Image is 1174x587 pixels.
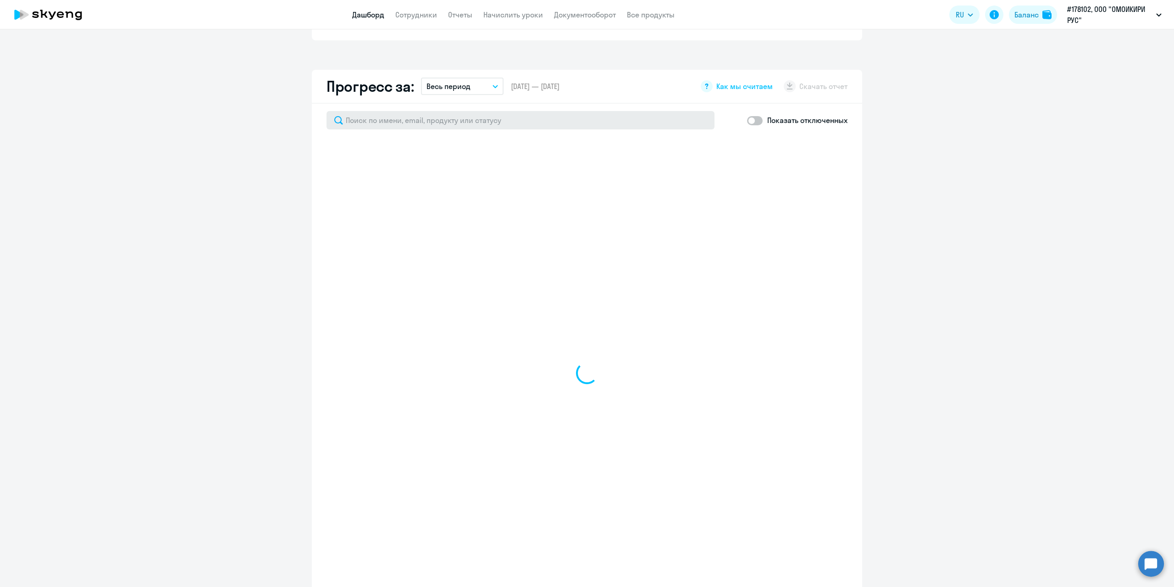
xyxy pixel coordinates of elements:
[483,10,543,19] a: Начислить уроки
[511,81,559,91] span: [DATE] — [DATE]
[956,9,964,20] span: RU
[1009,6,1057,24] button: Балансbalance
[327,111,714,129] input: Поиск по имени, email, продукту или статусу
[327,77,414,95] h2: Прогресс за:
[767,115,847,126] p: Показать отключенных
[1014,9,1039,20] div: Баланс
[716,81,773,91] span: Как мы считаем
[1063,4,1166,26] button: #178102, ООО "ОМОИКИРИ РУС"
[1067,4,1152,26] p: #178102, ООО "ОМОИКИРИ РУС"
[949,6,980,24] button: RU
[627,10,675,19] a: Все продукты
[421,78,504,95] button: Весь период
[1042,10,1052,19] img: balance
[426,81,471,92] p: Весь период
[448,10,472,19] a: Отчеты
[352,10,384,19] a: Дашборд
[554,10,616,19] a: Документооборот
[395,10,437,19] a: Сотрудники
